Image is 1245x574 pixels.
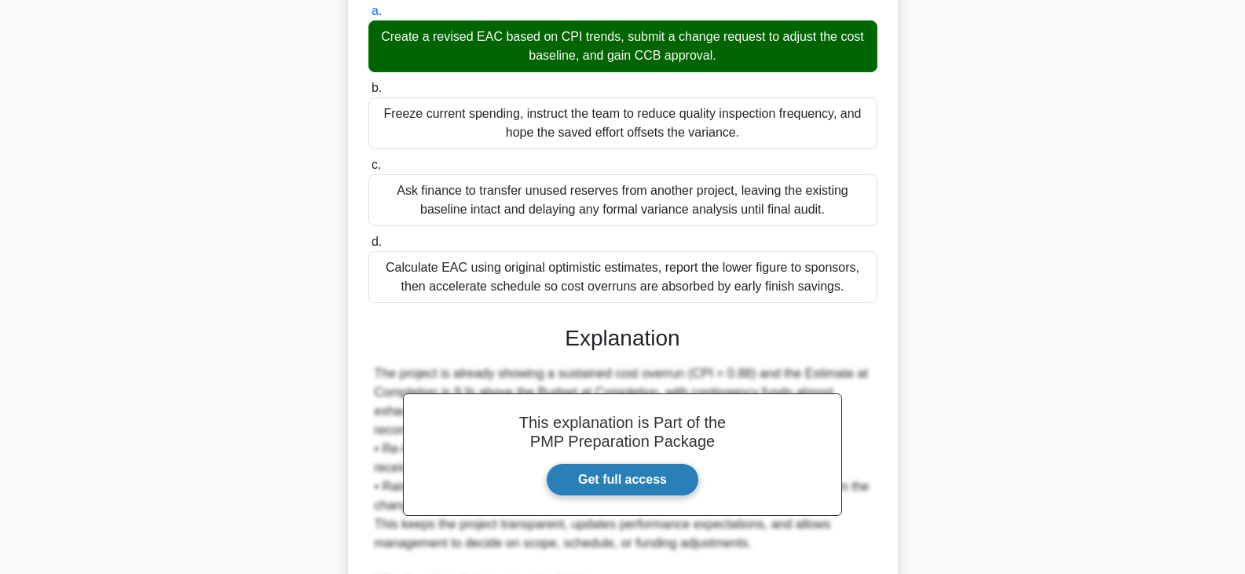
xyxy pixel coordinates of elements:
[546,463,699,496] a: Get full access
[372,81,382,94] span: b.
[368,174,877,226] div: Ask finance to transfer unused reserves from another project, leaving the existing baseline intac...
[378,325,868,352] h3: Explanation
[372,235,382,248] span: d.
[368,20,877,72] div: Create a revised EAC based on CPI trends, submit a change request to adjust the cost baseline, an...
[368,251,877,303] div: Calculate EAC using original optimistic estimates, report the lower figure to sponsors, then acce...
[368,97,877,149] div: Freeze current spending, instruct the team to reduce quality inspection frequency, and hope the s...
[372,4,382,17] span: a.
[372,158,381,171] span: c.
